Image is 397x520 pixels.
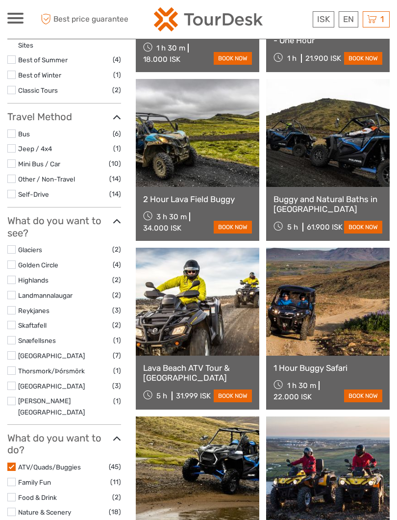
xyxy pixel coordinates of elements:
span: Best price guarantee [38,11,128,27]
span: (1) [113,365,121,376]
a: Self-Drive [18,190,49,198]
span: (1) [113,395,121,407]
h3: What do you want to do? [7,432,121,456]
span: 1 h 30 m [156,44,185,52]
a: 1 Hour Buggy Safari [273,363,382,373]
a: Nature & Scenery [18,508,71,516]
a: Landmannalaugar [18,291,73,299]
span: (2) [112,289,121,301]
span: ISK [317,14,330,24]
button: Open LiveChat chat widget [8,4,37,33]
a: book now [344,390,382,402]
a: Skaftafell [18,321,47,329]
div: 31.999 ISK [176,391,211,400]
span: (3) [112,380,121,391]
span: 5 h [156,391,167,400]
a: Reykjanes [18,307,50,314]
div: 21.900 ISK [305,54,341,63]
a: Lava Beach ATV Tour & [GEOGRAPHIC_DATA] [143,363,252,383]
h3: What do you want to see? [7,215,121,239]
span: (2) [112,84,121,96]
a: Food & Drink [18,494,57,501]
span: 5 h [287,223,298,232]
div: 61.900 ISK [307,223,343,232]
a: Mini Bus / Car [18,160,60,168]
a: ATV/Quads/Buggies [18,463,81,471]
span: (1) [113,69,121,80]
h3: Travel Method [7,111,121,123]
span: (2) [112,244,121,255]
span: (3) [112,305,121,316]
span: (4) [113,54,121,65]
span: (14) [109,173,121,184]
span: 1 h [287,54,297,63]
span: 1 h 30 m [287,381,316,390]
a: Golden Circle [18,261,58,269]
span: (10) [109,158,121,169]
span: (1) [113,335,121,346]
span: 1 [379,14,385,24]
a: Other / Non-Travel [18,175,75,183]
a: Classic Tours [18,86,58,94]
a: book now [214,221,252,234]
a: book now [344,52,382,65]
a: Best of Summer [18,56,68,64]
span: (7) [113,350,121,361]
span: (2) [112,492,121,503]
span: (4) [113,259,121,270]
div: 34.000 ISK [143,224,181,233]
a: Buggy and Natural Baths in [GEOGRAPHIC_DATA] [273,194,382,214]
span: (11) [110,476,121,488]
a: Jeep / 4x4 [18,145,52,153]
div: 22.000 ISK [273,392,312,401]
a: book now [214,52,252,65]
a: Highlands [18,276,49,284]
img: 120-15d4194f-c635-41b9-a512-a3cb382bfb57_logo_small.png [154,7,263,31]
a: Family Fun [18,478,51,486]
span: (2) [112,274,121,286]
span: (2) [112,319,121,331]
a: [PERSON_NAME][GEOGRAPHIC_DATA] [18,397,85,416]
div: 18.000 ISK [143,55,180,64]
a: Thorsmork/Þórsmörk [18,367,85,375]
span: (1) [113,143,121,154]
a: Best of Winter [18,71,61,79]
span: 3 h 30 m [156,212,187,221]
a: Glaciers [18,246,42,254]
a: book now [214,390,252,402]
a: book now [344,221,382,234]
a: Snæfellsnes [18,337,56,344]
span: (6) [113,128,121,139]
a: 2 Hour Lava Field Buggy [143,194,252,204]
span: (18) [109,506,121,518]
a: [GEOGRAPHIC_DATA] [18,382,85,390]
a: Bus [18,130,30,138]
span: (14) [109,188,121,200]
a: [GEOGRAPHIC_DATA] [18,352,85,360]
div: EN [339,11,358,27]
span: (45) [109,461,121,472]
